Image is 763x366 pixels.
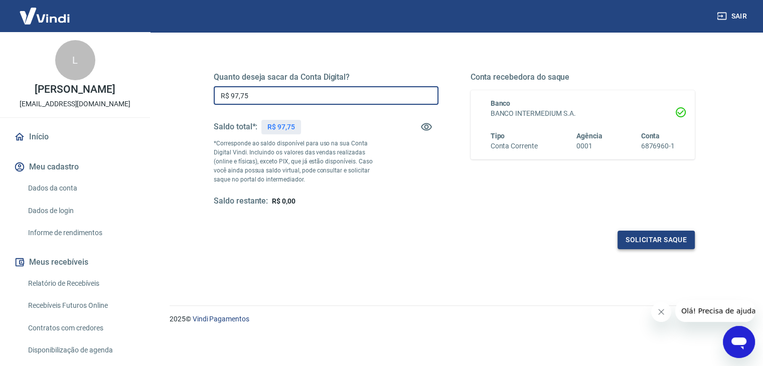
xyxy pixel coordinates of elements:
[24,273,138,294] a: Relatório de Recebíveis
[491,108,675,119] h6: BANCO INTERMEDIUM S.A.
[24,340,138,360] a: Disponibilização de agenda
[272,197,295,205] span: R$ 0,00
[576,141,602,151] h6: 0001
[651,302,671,322] iframe: Fechar mensagem
[6,7,84,15] span: Olá! Precisa de ajuda?
[12,126,138,148] a: Início
[24,295,138,316] a: Recebíveis Futuros Online
[24,201,138,221] a: Dados de login
[35,84,115,95] p: [PERSON_NAME]
[193,315,249,323] a: Vindi Pagamentos
[576,132,602,140] span: Agência
[12,251,138,273] button: Meus recebíveis
[641,141,675,151] h6: 6876960-1
[267,122,295,132] p: R$ 97,75
[24,178,138,199] a: Dados da conta
[170,314,739,324] p: 2025 ©
[20,99,130,109] p: [EMAIL_ADDRESS][DOMAIN_NAME]
[491,132,505,140] span: Tipo
[641,132,660,140] span: Conta
[214,196,268,207] h5: Saldo restante:
[675,300,755,322] iframe: Mensagem da empresa
[491,99,511,107] span: Banco
[491,141,538,151] h6: Conta Corrente
[12,1,77,31] img: Vindi
[471,72,695,82] h5: Conta recebedora do saque
[12,156,138,178] button: Meu cadastro
[214,72,438,82] h5: Quanto deseja sacar da Conta Digital?
[24,223,138,243] a: Informe de rendimentos
[715,7,751,26] button: Sair
[55,40,95,80] div: L
[214,122,257,132] h5: Saldo total*:
[24,318,138,338] a: Contratos com credores
[618,231,695,249] button: Solicitar saque
[723,326,755,358] iframe: Botão para abrir a janela de mensagens
[214,139,382,184] p: *Corresponde ao saldo disponível para uso na sua Conta Digital Vindi. Incluindo os valores das ve...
